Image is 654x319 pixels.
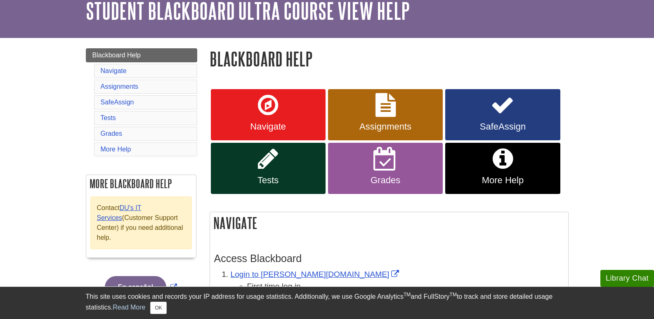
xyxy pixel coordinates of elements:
[113,304,145,311] a: Read More
[101,146,131,153] a: More Help
[92,52,141,59] span: Blackboard Help
[101,130,122,137] a: Grades
[217,121,319,132] span: Navigate
[210,48,569,69] h1: Blackboard Help
[101,114,116,121] a: Tests
[247,281,564,316] li: First time log in
[328,89,443,140] a: Assignments
[150,302,166,314] button: Close
[334,121,437,132] span: Assignments
[328,143,443,194] a: Grades
[86,292,569,314] div: This site uses cookies and records your IP address for usage statistics. Additionally, we use Goo...
[210,212,568,234] h2: Navigate
[450,292,457,298] sup: TM
[217,175,319,186] span: Tests
[103,284,179,291] a: Link opens in new window
[86,175,196,192] h2: More Blackboard Help
[231,270,401,279] a: Link opens in new window
[105,276,166,298] button: En español
[451,121,554,132] span: SafeAssign
[404,292,411,298] sup: TM
[451,175,554,186] span: More Help
[334,175,437,186] span: Grades
[101,99,134,106] a: SafeAssign
[86,48,197,312] div: Guide Page Menu
[90,196,192,249] div: Contact (Customer Support Center) if you need additional help.
[214,253,564,265] h3: Access Blackboard
[211,143,326,194] a: Tests
[211,89,326,140] a: Navigate
[445,89,560,140] a: SafeAssign
[101,83,139,90] a: Assignments
[445,143,560,194] a: More Help
[86,48,197,62] a: Blackboard Help
[600,270,654,287] button: Library Chat
[101,67,127,74] a: Navigate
